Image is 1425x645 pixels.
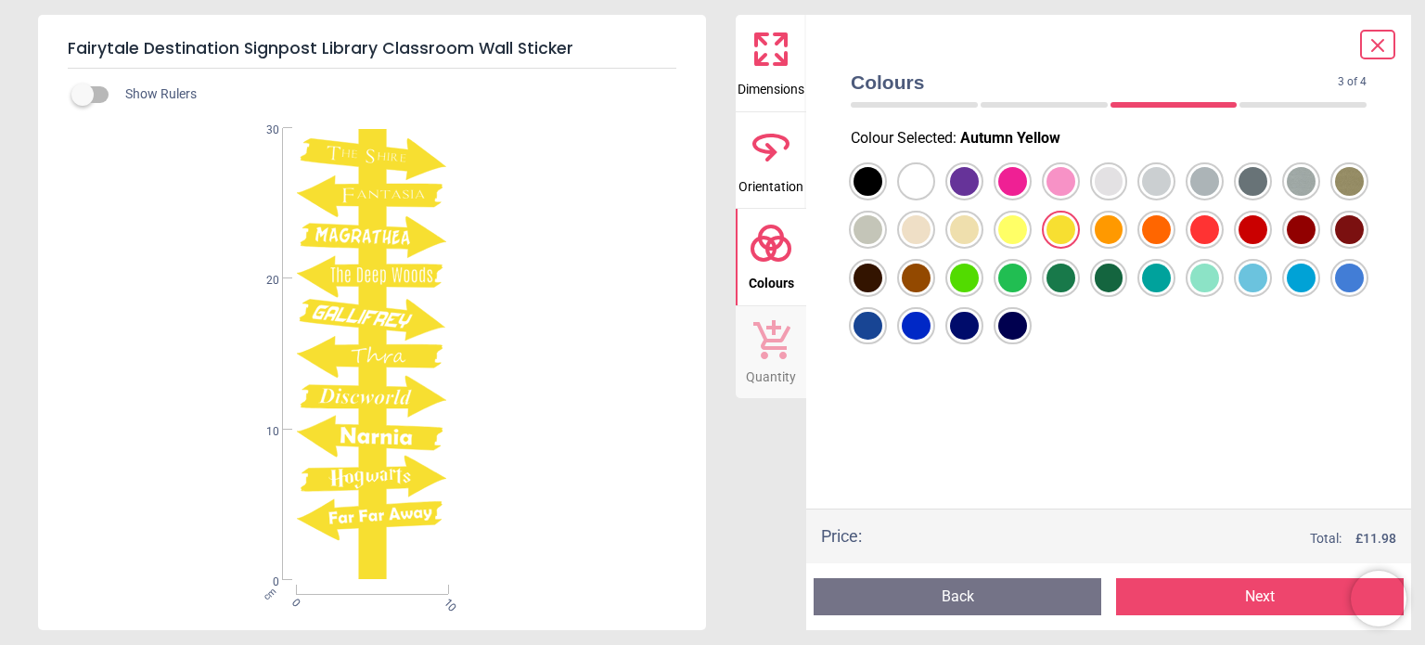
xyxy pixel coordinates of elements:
[890,530,1396,548] div: Total:
[244,123,279,138] span: 30
[1338,74,1367,90] span: 3 of 4
[738,71,804,99] span: Dimensions
[749,265,794,293] span: Colours
[736,209,806,305] button: Colours
[244,424,279,440] span: 10
[736,112,806,209] button: Orientation
[851,69,1338,96] span: Colours
[68,30,676,69] h5: Fairytale Destination Signpost Library Classroom Wall Sticker
[262,586,278,602] span: cm
[746,359,796,387] span: Quantity
[440,596,452,608] span: 10
[836,128,1381,148] p: Colour Selected :
[1363,531,1396,546] span: 11.98
[736,15,806,111] button: Dimensions
[814,578,1101,615] button: Back
[736,306,806,399] button: Quantity
[1116,578,1404,615] button: Next
[244,273,279,289] span: 20
[83,84,706,106] div: Show Rulers
[960,129,1060,147] span: Autumn Yellow
[244,574,279,590] span: 0
[1355,530,1396,548] span: £
[821,524,862,548] div: Price :
[738,169,803,197] span: Orientation
[1351,571,1406,626] iframe: Brevo live chat
[288,596,300,608] span: 0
